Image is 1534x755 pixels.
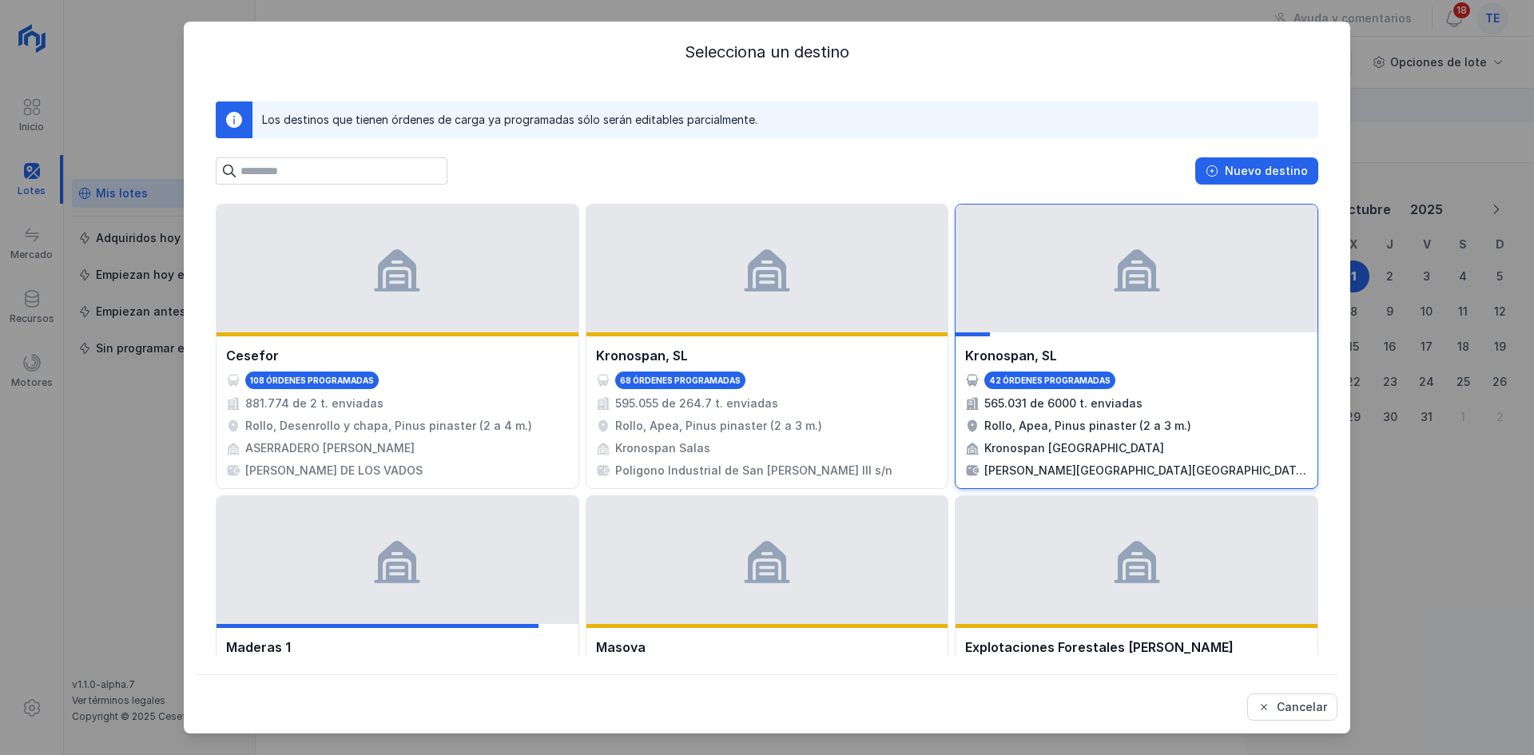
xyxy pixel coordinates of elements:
[596,346,688,365] div: Kronospan, SL
[245,463,423,479] div: [PERSON_NAME] DE LOS VADOS
[620,375,741,386] div: 68 órdenes programadas
[615,463,892,479] div: Poligono Industrial de San [PERSON_NAME] III s/n
[984,463,1308,479] div: [PERSON_NAME][GEOGRAPHIC_DATA][GEOGRAPHIC_DATA], Km 106, 09199, [GEOGRAPHIC_DATA]
[245,418,532,434] div: Rollo, Desenrollo y chapa, Pinus pinaster (2 a 4 m.)
[596,638,646,657] div: Masova
[965,638,1234,657] div: Explotaciones Forestales [PERSON_NAME]
[615,418,822,434] div: Rollo, Apea, Pinus pinaster (2 a 3 m.)
[1277,699,1327,715] div: Cancelar
[226,346,279,365] div: Cesefor
[245,395,383,411] div: 881.774 de 2 t. enviadas
[262,112,757,128] div: Los destinos que tienen órdenes de carga ya programadas sólo serán editables parcialmente.
[197,41,1337,63] div: Selecciona un destino
[984,440,1164,456] div: Kronospan [GEOGRAPHIC_DATA]
[984,418,1191,434] div: Rollo, Apea, Pinus pinaster (2 a 3 m.)
[989,375,1111,386] div: 42 órdenes programadas
[250,375,374,386] div: 108 órdenes programadas
[226,638,291,657] div: Maderas 1
[965,346,1057,365] div: Kronospan, SL
[615,440,710,456] div: Kronospan Salas
[615,395,778,411] div: 595.055 de 264.7 t. enviadas
[1247,693,1337,721] button: Cancelar
[1225,163,1308,179] div: Nuevo destino
[984,395,1143,411] div: 565.031 de 6000 t. enviadas
[1195,157,1318,185] button: Nuevo destino
[245,440,415,456] div: ASERRADERO [PERSON_NAME]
